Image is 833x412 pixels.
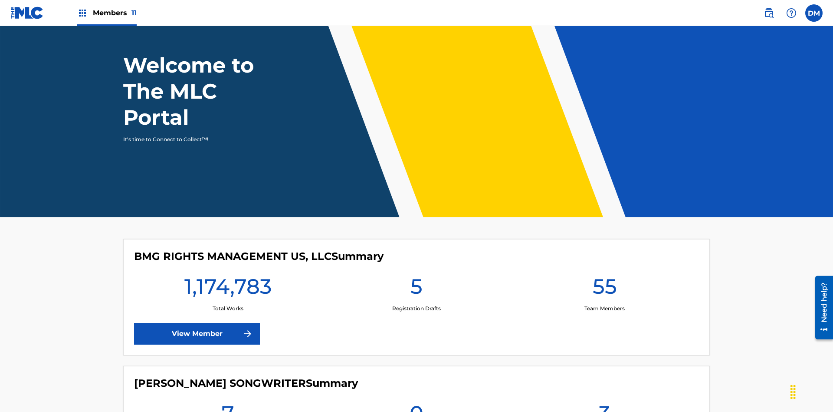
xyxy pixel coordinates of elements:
h4: BMG RIGHTS MANAGEMENT US, LLC [134,250,384,263]
span: 11 [131,9,137,17]
iframe: Chat Widget [790,370,833,412]
p: Registration Drafts [392,305,441,312]
a: View Member [134,323,260,345]
img: MLC Logo [10,7,44,19]
p: Total Works [213,305,243,312]
span: Members [93,8,137,18]
div: User Menu [805,4,823,22]
div: Help [783,4,800,22]
img: search [764,8,774,18]
div: Drag [786,379,800,405]
h4: CLEO SONGWRITER [134,377,358,390]
iframe: Resource Center [809,272,833,344]
img: help [786,8,797,18]
h1: 5 [410,273,423,305]
img: Top Rightsholders [77,8,88,18]
img: f7272a7cc735f4ea7f67.svg [243,329,253,339]
h1: 1,174,783 [184,273,272,305]
p: Team Members [584,305,625,312]
p: It's time to Connect to Collect™! [123,136,274,143]
h1: Welcome to The MLC Portal [123,52,285,130]
a: Public Search [760,4,777,22]
h1: 55 [593,273,617,305]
